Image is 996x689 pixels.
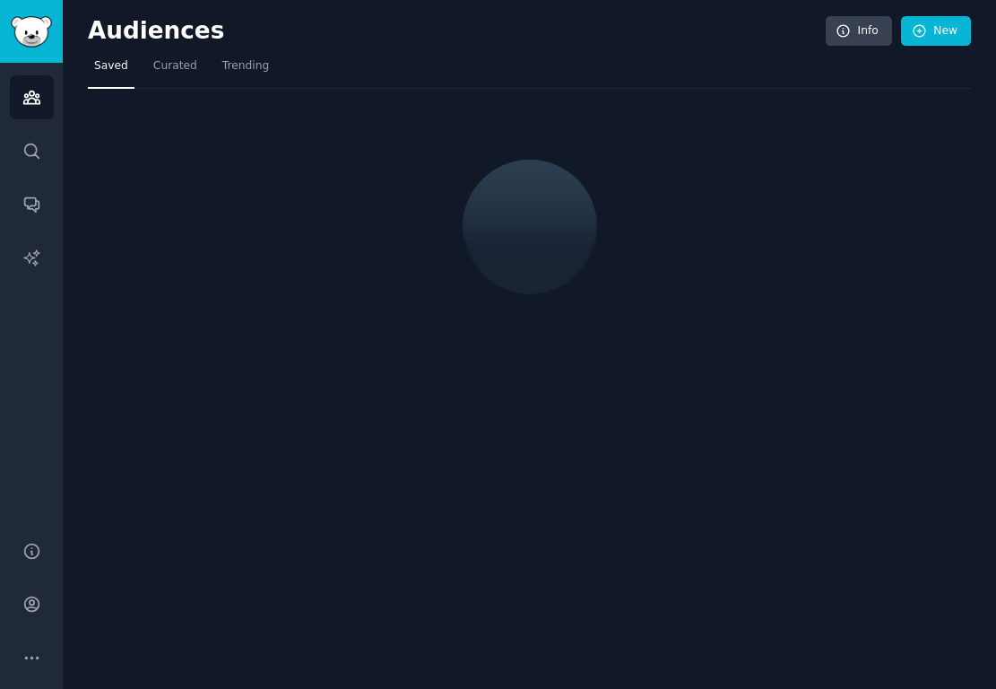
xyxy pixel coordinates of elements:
[901,16,971,47] a: New
[826,16,892,47] a: Info
[11,16,52,48] img: GummySearch logo
[222,58,269,74] span: Trending
[88,17,826,46] h2: Audiences
[147,52,204,89] a: Curated
[94,58,128,74] span: Saved
[88,52,134,89] a: Saved
[216,52,275,89] a: Trending
[153,58,197,74] span: Curated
